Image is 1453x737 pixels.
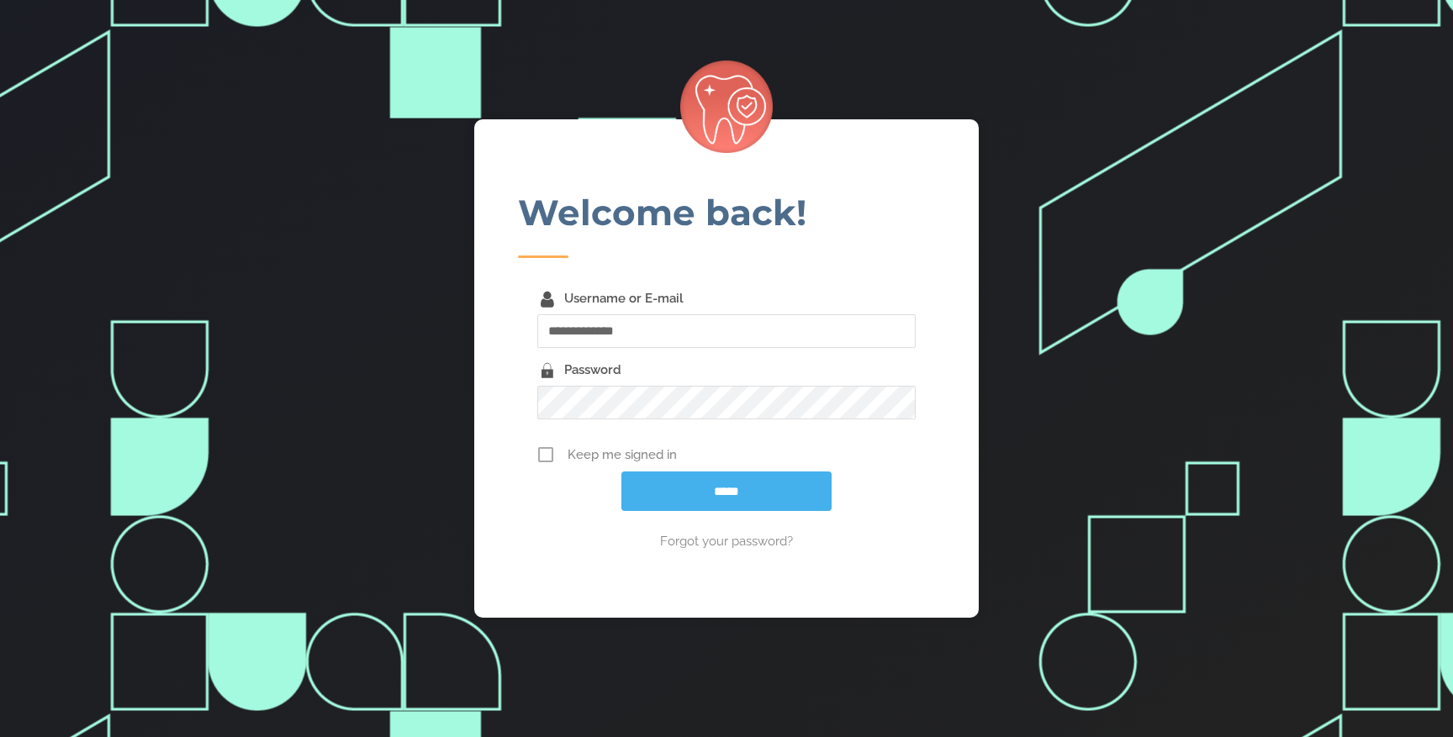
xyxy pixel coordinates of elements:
[564,291,684,306] label: Username or E-mail
[518,195,935,239] h1: Welcome back!
[542,360,553,382] i: Password
[564,362,621,377] label: Password
[537,532,916,550] a: Forgot your password?
[541,288,554,310] i: Username or E-mail
[680,61,773,153] img: Checkdent_DP
[568,445,916,465] span: Keep me signed in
